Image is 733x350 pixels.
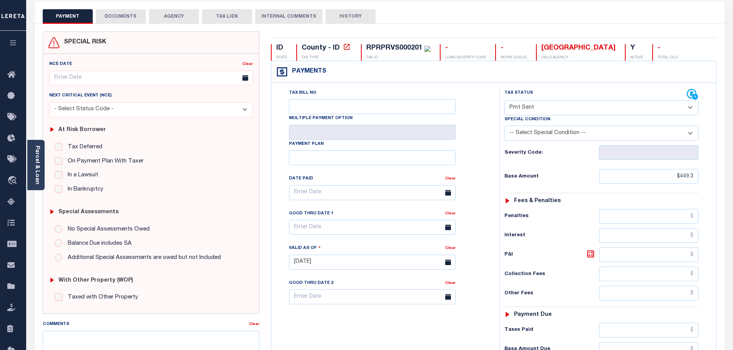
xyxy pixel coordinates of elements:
[64,225,150,234] label: No Special Assessments Owed
[64,171,98,180] label: In a Lawsuit
[599,323,699,337] input: $
[424,46,431,52] img: check-icon-green.svg
[289,280,333,287] label: Good Thru Date 2
[255,9,322,24] button: INTERNAL COMMENTS
[58,277,133,284] h6: with Other Property (WOP)
[49,71,253,86] input: Enter Date
[289,141,324,148] label: Payment Plan
[289,185,456,200] input: Enter Date
[289,115,352,122] label: Multiple Payment Option
[630,44,643,53] div: Y
[64,185,104,194] label: In Bankruptcy
[445,55,486,61] p: LOAN SEVERITY CODE
[504,232,599,239] h6: Interest
[276,55,287,61] p: STATE
[599,228,699,243] input: $
[504,150,599,156] h6: Severity Code:
[58,127,106,133] h6: At Risk Borrower
[49,61,72,68] label: NCE Date
[289,255,456,270] input: Enter Date
[514,312,552,318] h6: Payment due
[366,45,422,51] div: RPRPRVS000201
[445,281,456,285] a: Clear
[49,93,112,99] label: Next Critical Event (NCE)
[514,198,561,204] h6: Fees & Penalties
[302,55,352,61] p: TAX TYPE
[242,62,253,66] a: Clear
[658,44,678,53] div: -
[504,213,599,219] h6: Penalties
[504,90,533,96] label: Tax Status
[599,247,699,262] input: $
[599,267,699,281] input: $
[658,55,678,61] p: TOTAL DLQ
[202,9,252,24] button: TAX LIEN
[149,9,199,24] button: AGENCY
[64,254,221,262] label: Additional Special Assessments are owed but not Included
[64,143,102,152] label: Tax Deferred
[504,249,599,260] h6: P&I
[504,327,599,333] h6: Taxes Paid
[43,9,93,24] button: PAYMENT
[7,176,20,186] i: travel_explore
[504,116,550,123] label: Special Condition
[43,321,69,328] label: Comments
[504,271,599,277] h6: Collection Fees
[445,212,456,216] a: Clear
[501,44,527,53] div: -
[60,39,106,46] h4: SPECIAL RISK
[501,55,527,61] p: WORK QUEUE
[541,44,616,53] div: [GEOGRAPHIC_DATA]
[289,289,456,304] input: Enter Date
[326,9,376,24] button: HISTORY
[289,244,321,252] label: Valid as Of
[289,211,333,217] label: Good Thru Date 1
[58,209,119,216] h6: Special Assessments
[64,239,132,248] label: Balance Due includes SA
[445,177,456,181] a: Clear
[64,293,138,302] label: Taxed with Other Property
[302,45,340,51] div: County - ID
[366,55,431,61] p: TAX ID
[289,176,313,182] label: Date Paid
[276,44,287,53] div: ID
[541,55,616,61] p: DELQ AGENCY
[504,290,599,297] h6: Other Fees
[288,68,326,75] h4: Payments
[445,246,456,250] a: Clear
[599,209,699,224] input: $
[445,44,486,53] div: -
[289,90,316,96] label: Tax Bill No
[96,9,146,24] button: DOCUMENTS
[289,220,456,235] input: Enter Date
[64,157,144,166] label: On Payment Plan With Taxer
[249,322,259,326] a: Clear
[630,55,643,61] p: ACTIVE
[599,169,699,184] input: $
[34,146,40,184] a: Parcel & Loan
[504,174,599,180] h6: Base Amount
[599,286,699,300] input: $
